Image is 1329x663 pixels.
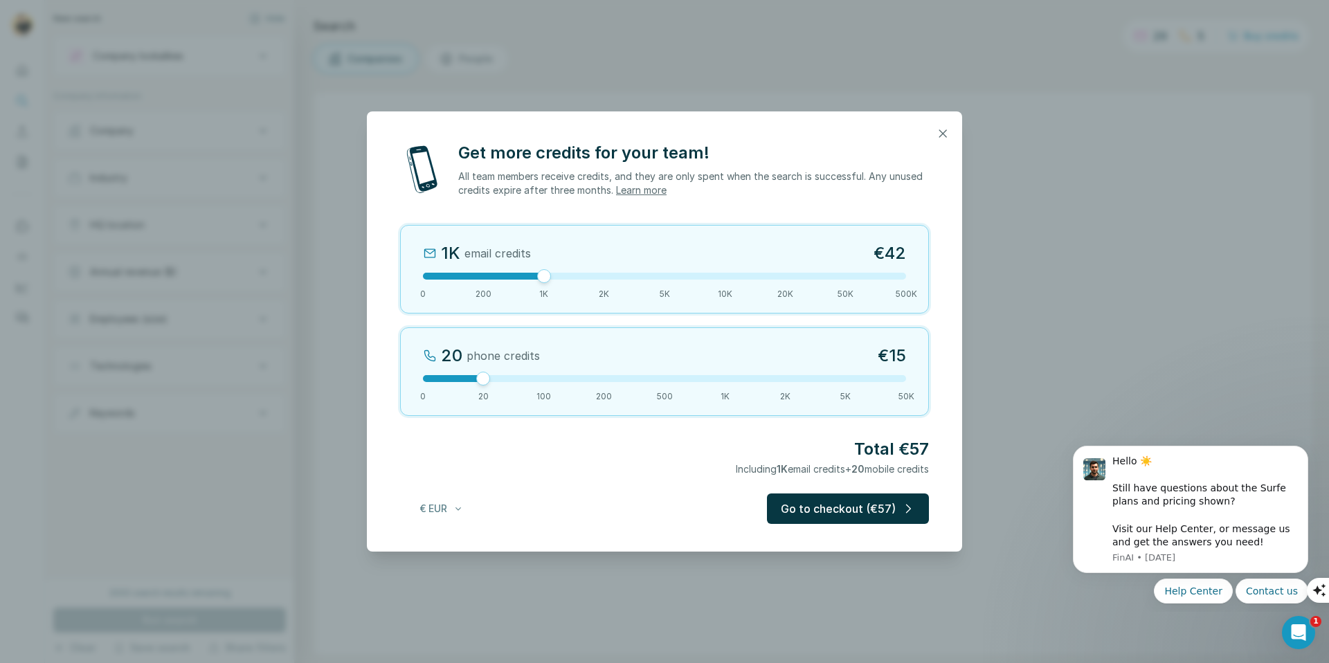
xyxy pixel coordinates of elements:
span: 500 [657,390,673,403]
span: 20K [777,288,793,300]
iframe: Intercom notifications message [1052,433,1329,612]
span: 1K [777,463,788,475]
span: 20 [478,390,489,403]
span: 100 [536,390,551,403]
span: 500K [896,288,917,300]
span: 5K [660,288,670,300]
span: 0 [420,390,426,403]
span: 1K [721,390,730,403]
div: 1K [441,242,460,264]
span: 0 [420,288,426,300]
span: Including email credits + mobile credits [736,463,929,475]
div: 20 [441,345,462,367]
span: 20 [851,463,865,475]
span: 2K [599,288,609,300]
span: 2K [780,390,790,403]
p: All team members receive credits, and they are only spent when the search is successful. Any unus... [458,170,929,197]
span: 5K [840,390,851,403]
span: 200 [596,390,612,403]
span: 50K [898,390,914,403]
button: Go to checkout (€57) [767,493,929,524]
span: €42 [874,242,906,264]
span: 50K [838,288,853,300]
span: 10K [718,288,732,300]
span: 200 [476,288,491,300]
span: email credits [464,245,531,262]
button: € EUR [410,496,473,521]
img: mobile-phone [400,142,444,197]
iframe: Intercom live chat [1282,616,1315,649]
a: Learn more [616,184,667,196]
span: €15 [878,345,906,367]
h2: Total €57 [400,438,929,460]
span: 1K [539,288,548,300]
span: phone credits [467,347,540,364]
